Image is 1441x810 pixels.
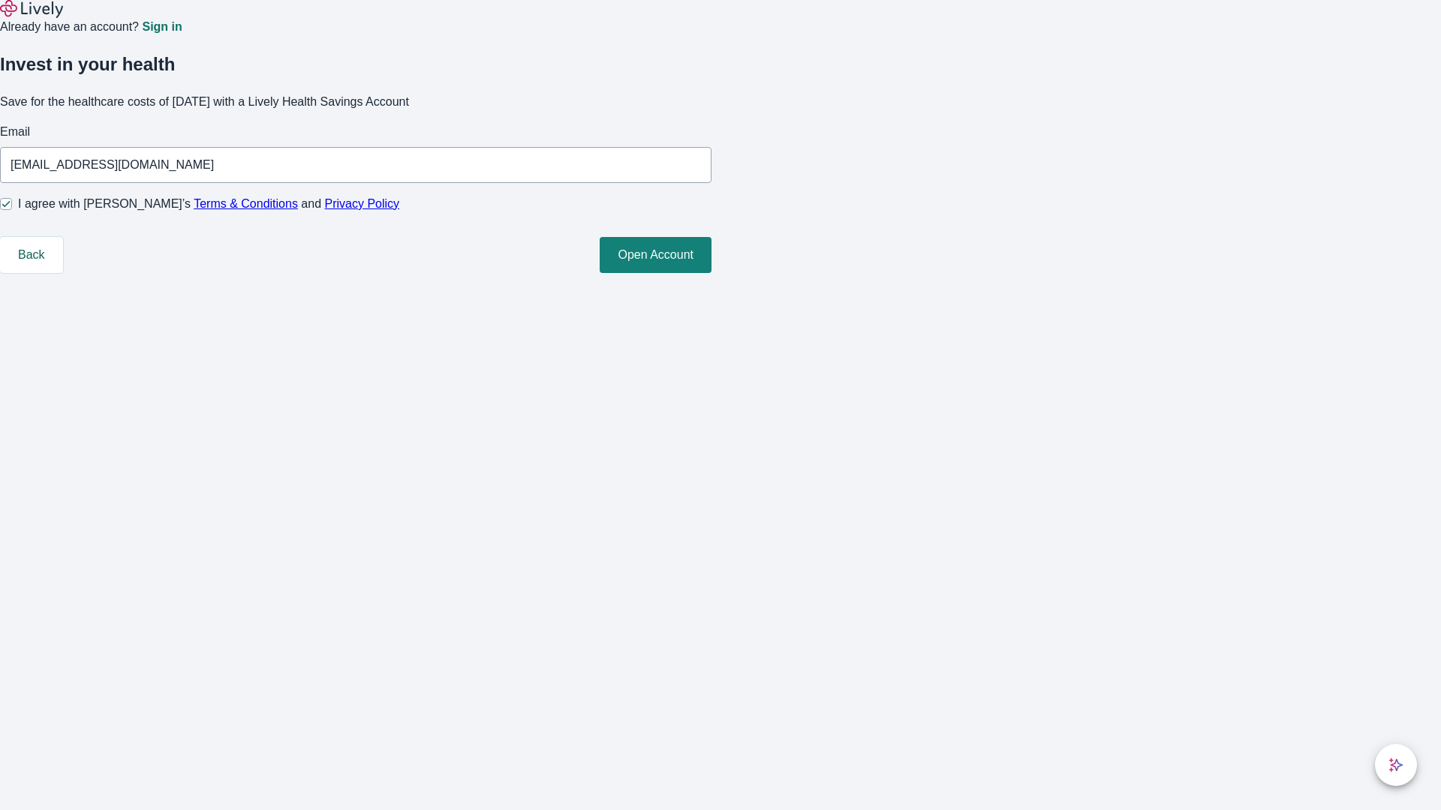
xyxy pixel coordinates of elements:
a: Sign in [142,21,182,33]
a: Terms & Conditions [194,197,298,210]
svg: Lively AI Assistant [1388,757,1403,772]
button: chat [1375,744,1417,786]
span: I agree with [PERSON_NAME]’s and [18,195,399,213]
button: Open Account [600,237,711,273]
a: Privacy Policy [325,197,400,210]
